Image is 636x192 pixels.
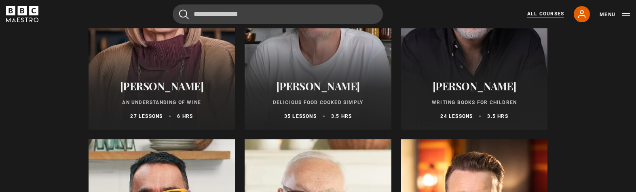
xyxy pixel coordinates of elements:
h2: [PERSON_NAME] [411,80,538,92]
p: 3.5 hrs [331,113,352,120]
p: 3.5 hrs [487,113,508,120]
svg: BBC Maestro [6,6,38,22]
h2: [PERSON_NAME] [254,80,382,92]
p: Delicious Food Cooked Simply [254,99,382,106]
p: An Understanding of Wine [98,99,226,106]
h2: [PERSON_NAME] [98,80,226,92]
p: 35 lessons [284,113,317,120]
a: All Courses [527,10,564,18]
p: 6 hrs [177,113,193,120]
button: Submit the search query [179,9,189,19]
button: Toggle navigation [600,11,630,19]
p: Writing Books for Children [411,99,538,106]
p: 24 lessons [440,113,473,120]
p: 27 lessons [130,113,163,120]
input: Search [173,4,383,24]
